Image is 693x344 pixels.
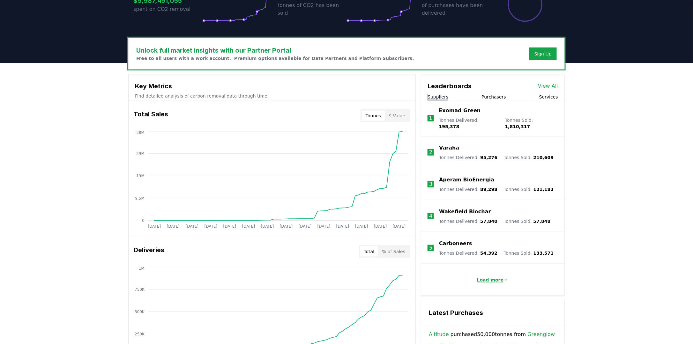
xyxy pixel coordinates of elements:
[139,266,145,271] tspan: 1M
[136,151,145,156] tspan: 29M
[529,48,557,60] button: Sign Up
[480,155,497,160] span: 95,276
[480,219,497,224] span: 57,840
[505,124,530,129] span: 1,810,317
[533,251,554,256] span: 133,571
[439,250,497,256] p: Tonnes Delivered :
[534,51,552,57] a: Sign Up
[393,224,406,229] tspan: [DATE]
[477,277,504,283] p: Load more
[439,124,459,129] span: 195,378
[439,176,494,184] a: Aperam BioEnergia
[429,244,432,252] p: 5
[472,274,514,286] button: Load more
[429,114,432,122] p: 1
[242,224,255,229] tspan: [DATE]
[439,208,491,216] a: Wakefield Biochar
[261,224,274,229] tspan: [DATE]
[135,310,145,314] tspan: 500K
[135,93,409,99] p: Find detailed analysis of carbon removal data through time.
[136,174,145,178] tspan: 19M
[336,224,349,229] tspan: [DATE]
[278,2,346,17] p: tonnes of CO2 has been sold
[136,130,145,135] tspan: 38M
[504,186,554,193] p: Tonnes Sold :
[439,240,472,247] a: Carboneers
[439,218,497,224] p: Tonnes Delivered :
[378,246,409,257] button: % of Sales
[374,224,387,229] tspan: [DATE]
[429,331,449,338] a: Altitude
[186,224,199,229] tspan: [DATE]
[135,81,409,91] h3: Key Metrics
[167,224,180,229] tspan: [DATE]
[355,224,368,229] tspan: [DATE]
[205,224,218,229] tspan: [DATE]
[135,332,145,336] tspan: 250K
[429,149,432,156] p: 2
[533,219,551,224] span: 57,848
[299,224,312,229] tspan: [DATE]
[429,308,557,318] h3: Latest Purchases
[148,224,161,229] tspan: [DATE]
[136,46,414,55] h3: Unlock full market insights with our Partner Portal
[134,109,168,122] h3: Total Sales
[142,218,145,223] tspan: 0
[538,82,558,90] a: View All
[533,155,554,160] span: 210,609
[136,55,414,62] p: Free to all users with a work account. Premium options available for Data Partners and Platform S...
[362,111,385,121] button: Tonnes
[439,107,481,114] a: Exomad Green
[439,117,499,130] p: Tonnes Delivered :
[480,251,497,256] span: 54,392
[135,287,145,292] tspan: 750K
[429,212,432,220] p: 4
[280,224,293,229] tspan: [DATE]
[528,331,555,338] a: Greenglow
[429,180,432,188] p: 3
[439,186,497,193] p: Tonnes Delivered :
[135,196,145,201] tspan: 9.5M
[429,331,555,338] span: purchased 50,000 tonnes from
[505,117,558,130] p: Tonnes Sold :
[504,218,550,224] p: Tonnes Sold :
[317,224,331,229] tspan: [DATE]
[133,5,202,13] p: spent on CO2 removal
[533,187,554,192] span: 121,183
[480,187,497,192] span: 89,298
[422,2,491,17] p: of purchases have been delivered
[481,94,506,100] button: Purchasers
[439,144,459,152] a: Varaha
[428,94,448,100] button: Suppliers
[223,224,236,229] tspan: [DATE]
[428,81,472,91] h3: Leaderboards
[504,250,554,256] p: Tonnes Sold :
[385,111,409,121] button: $ Value
[360,246,378,257] button: Total
[439,154,497,161] p: Tonnes Delivered :
[539,94,558,100] button: Services
[134,245,164,258] h3: Deliveries
[504,154,554,161] p: Tonnes Sold :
